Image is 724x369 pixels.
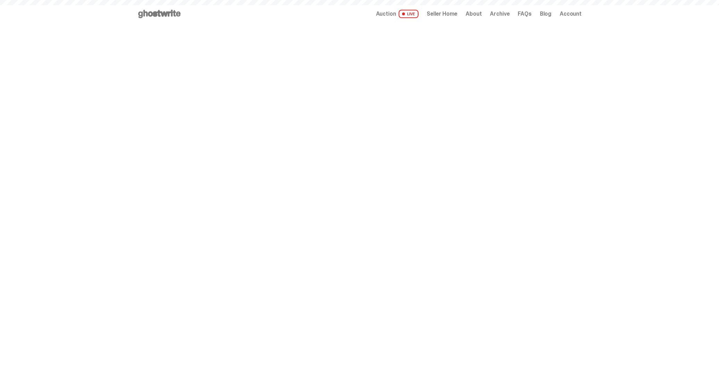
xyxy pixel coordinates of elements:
a: Auction LIVE [376,10,418,18]
a: About [466,11,482,17]
a: Seller Home [427,11,457,17]
a: Blog [540,11,551,17]
a: Account [560,11,582,17]
span: Auction [376,11,396,17]
span: LIVE [399,10,418,18]
a: Archive [490,11,509,17]
a: FAQs [518,11,531,17]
